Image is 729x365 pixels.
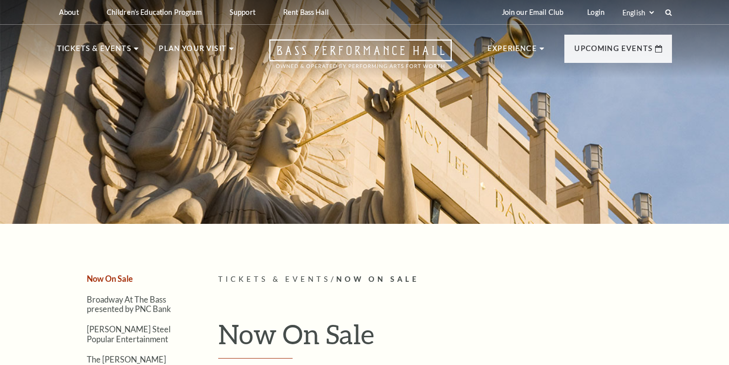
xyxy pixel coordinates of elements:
[218,273,672,286] p: /
[159,43,227,60] p: Plan Your Visit
[230,8,255,16] p: Support
[218,318,672,359] h1: Now On Sale
[283,8,329,16] p: Rent Bass Hall
[87,295,171,313] a: Broadway At The Bass presented by PNC Bank
[107,8,202,16] p: Children's Education Program
[574,43,653,60] p: Upcoming Events
[487,43,537,60] p: Experience
[620,8,656,17] select: Select:
[87,274,133,283] a: Now On Sale
[59,8,79,16] p: About
[218,275,331,283] span: Tickets & Events
[87,355,166,364] a: The [PERSON_NAME]
[87,324,171,343] a: [PERSON_NAME] Steel Popular Entertainment
[336,275,419,283] span: Now On Sale
[57,43,131,60] p: Tickets & Events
